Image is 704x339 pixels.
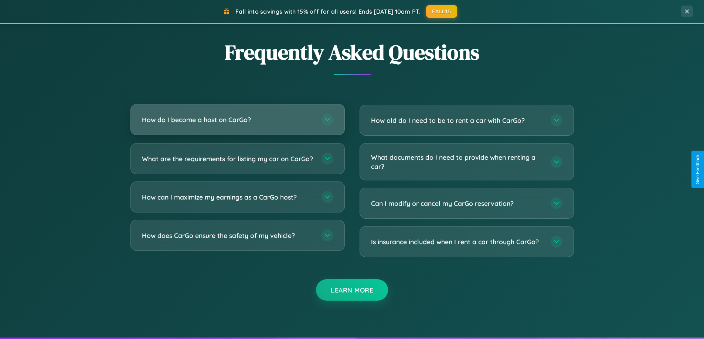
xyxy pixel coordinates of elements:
[695,155,700,184] div: Give Feedback
[371,237,543,246] h3: Is insurance included when I rent a car through CarGo?
[142,231,314,240] h3: How does CarGo ensure the safety of my vehicle?
[142,115,314,124] h3: How do I become a host on CarGo?
[371,116,543,125] h3: How old do I need to be to rent a car with CarGo?
[371,199,543,208] h3: Can I modify or cancel my CarGo reservation?
[142,154,314,163] h3: What are the requirements for listing my car on CarGo?
[371,153,543,171] h3: What documents do I need to provide when renting a car?
[426,5,457,18] button: FALL15
[130,38,574,66] h2: Frequently Asked Questions
[235,8,421,15] span: Fall into savings with 15% off for all users! Ends [DATE] 10am PT.
[142,193,314,202] h3: How can I maximize my earnings as a CarGo host?
[316,279,388,301] button: Learn More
